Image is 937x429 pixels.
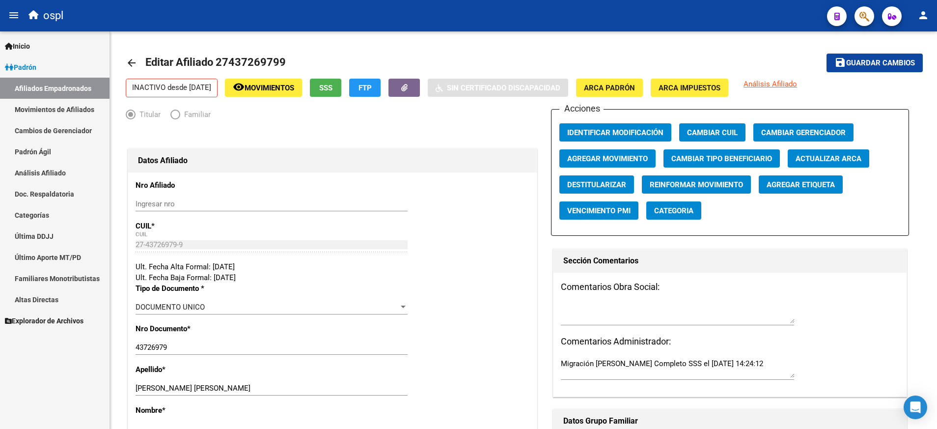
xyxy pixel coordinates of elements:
span: FTP [358,84,372,92]
button: Movimientos [225,79,302,97]
button: Identificar Modificación [559,123,671,142]
mat-radio-group: Elija una opción [126,112,220,121]
span: Titular [136,109,161,120]
h3: Comentarios Obra Social: [561,280,899,294]
button: Guardar cambios [827,54,923,72]
button: Cambiar Gerenciador [753,123,854,142]
mat-icon: remove_red_eye [233,81,245,93]
div: Open Intercom Messenger [904,396,927,419]
span: Destitularizar [567,180,626,189]
span: ARCA Padrón [584,84,635,92]
p: Nro Afiliado [136,180,254,191]
button: Reinformar Movimiento [642,175,751,194]
span: Inicio [5,41,30,52]
button: FTP [349,79,381,97]
h3: Comentarios Administrador: [561,335,899,348]
mat-icon: save [834,57,846,68]
button: Agregar Movimiento [559,149,656,168]
p: INACTIVO desde [DATE] [126,79,218,97]
mat-icon: menu [8,9,20,21]
div: Ult. Fecha Baja Formal: [DATE] [136,272,529,283]
span: Editar Afiliado 27437269799 [145,56,286,68]
span: Movimientos [245,84,294,92]
span: Sin Certificado Discapacidad [447,84,560,92]
span: Categoria [654,206,693,215]
button: Destitularizar [559,175,634,194]
button: Vencimiento PMI [559,201,638,220]
h1: Datos Grupo Familiar [563,413,897,429]
span: Explorador de Archivos [5,315,83,326]
span: Familiar [180,109,211,120]
span: Cambiar Gerenciador [761,128,846,137]
mat-icon: person [917,9,929,21]
mat-icon: arrow_back [126,57,138,69]
span: Reinformar Movimiento [650,180,743,189]
span: Agregar Movimiento [567,154,648,163]
p: Apellido [136,364,254,375]
button: Sin Certificado Discapacidad [428,79,568,97]
span: DOCUMENTO UNICO [136,303,205,312]
div: Ult. Fecha Alta Formal: [DATE] [136,261,529,272]
h1: Sección Comentarios [563,253,897,269]
span: Cambiar CUIL [687,128,738,137]
button: Categoria [646,201,701,220]
p: Nro Documento [136,323,254,334]
span: ARCA Impuestos [659,84,720,92]
span: Vencimiento PMI [567,206,631,215]
button: Cambiar CUIL [679,123,745,142]
span: SSS [319,84,332,92]
span: Análisis Afiliado [744,80,797,88]
p: Nombre [136,405,254,416]
span: Guardar cambios [846,59,915,68]
button: SSS [310,79,341,97]
button: Agregar Etiqueta [759,175,843,194]
button: Cambiar Tipo Beneficiario [663,149,780,168]
span: Padrón [5,62,36,73]
span: Actualizar ARCA [796,154,861,163]
span: Agregar Etiqueta [767,180,835,189]
h3: Acciones [559,102,604,115]
h1: Datos Afiliado [138,153,527,169]
button: ARCA Impuestos [651,79,728,97]
span: Cambiar Tipo Beneficiario [671,154,772,163]
span: Identificar Modificación [567,128,663,137]
button: ARCA Padrón [576,79,643,97]
span: ospl [43,5,63,27]
p: Tipo de Documento * [136,283,254,294]
p: CUIL [136,221,254,231]
button: Actualizar ARCA [788,149,869,168]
